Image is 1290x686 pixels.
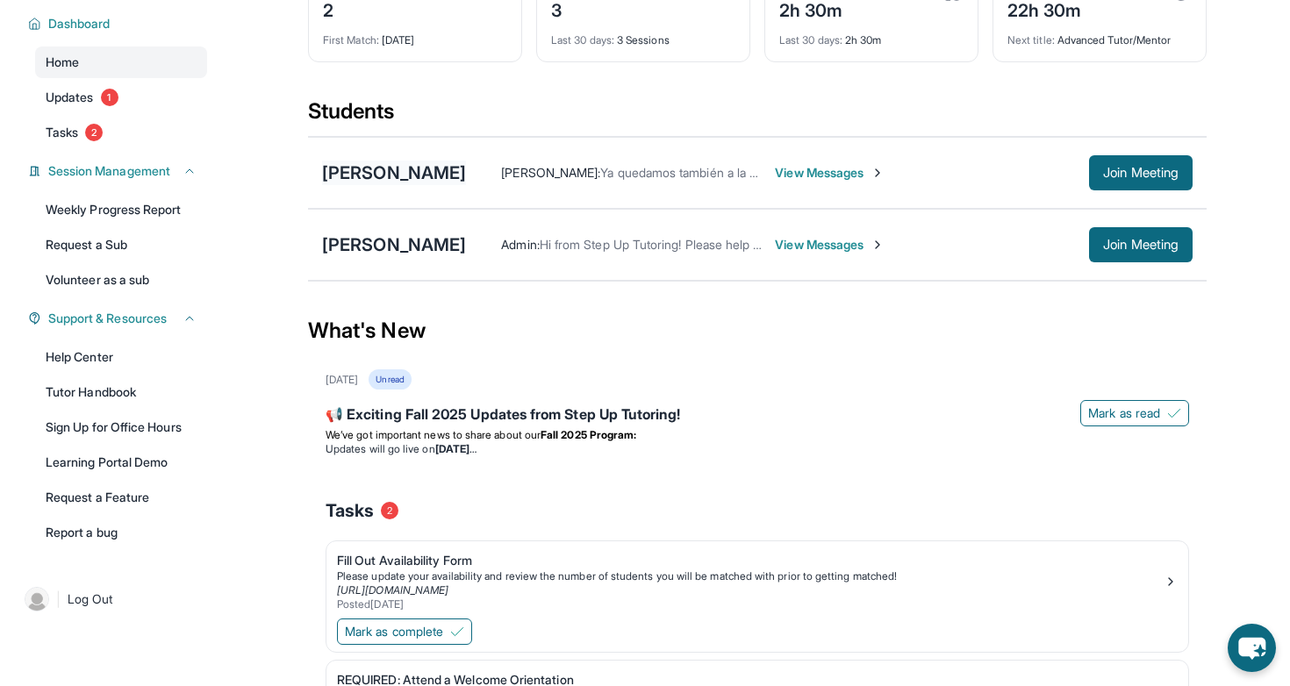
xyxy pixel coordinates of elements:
[46,124,78,141] span: Tasks
[322,161,466,185] div: [PERSON_NAME]
[25,587,49,611] img: user-img
[600,165,958,180] span: Ya quedamos también a la misma hora para las siguientes clases
[551,33,614,46] span: Last 30 days :
[35,194,207,225] a: Weekly Progress Report
[337,618,472,645] button: Mark as complete
[322,232,466,257] div: [PERSON_NAME]
[35,517,207,548] a: Report a bug
[35,82,207,113] a: Updates1
[337,583,448,597] a: [URL][DOMAIN_NAME]
[1167,406,1181,420] img: Mark as read
[326,373,358,387] div: [DATE]
[551,23,735,47] div: 3 Sessions
[337,569,1164,583] div: Please update your availability and review the number of students you will be matched with prior ...
[101,89,118,106] span: 1
[1007,33,1055,46] span: Next title :
[308,97,1207,136] div: Students
[46,54,79,71] span: Home
[501,165,600,180] span: [PERSON_NAME] :
[35,46,207,78] a: Home
[326,428,541,441] span: We’ve got important news to share about our
[35,447,207,478] a: Learning Portal Demo
[18,580,207,618] a: |Log Out
[1080,400,1189,426] button: Mark as read
[435,442,477,455] strong: [DATE]
[68,590,113,608] span: Log Out
[48,310,167,327] span: Support & Resources
[775,164,885,182] span: View Messages
[779,33,842,46] span: Last 30 days :
[871,166,885,180] img: Chevron-Right
[1089,155,1193,190] button: Join Meeting
[35,411,207,443] a: Sign Up for Office Hours
[345,623,443,640] span: Mark as complete
[337,552,1164,569] div: Fill Out Availability Form
[48,15,111,32] span: Dashboard
[381,502,398,519] span: 2
[308,292,1207,369] div: What's New
[35,341,207,373] a: Help Center
[326,442,1189,456] li: Updates will go live on
[48,162,170,180] span: Session Management
[323,23,507,47] div: [DATE]
[323,33,379,46] span: First Match :
[369,369,411,389] div: Unread
[41,162,197,180] button: Session Management
[46,89,94,106] span: Updates
[501,237,539,252] span: Admin :
[326,404,1189,428] div: 📢 Exciting Fall 2025 Updates from Step Up Tutoring!
[1228,624,1276,672] button: chat-button
[56,589,61,610] span: |
[450,625,464,639] img: Mark as complete
[35,376,207,408] a: Tutor Handbook
[541,428,636,441] strong: Fall 2025 Program:
[85,124,103,141] span: 2
[871,238,885,252] img: Chevron-Right
[775,236,885,254] span: View Messages
[35,264,207,296] a: Volunteer as a sub
[1007,23,1192,47] div: Advanced Tutor/Mentor
[1103,239,1179,250] span: Join Meeting
[326,498,374,523] span: Tasks
[1103,168,1179,178] span: Join Meeting
[779,23,964,47] div: 2h 30m
[337,597,1164,611] div: Posted [DATE]
[326,541,1188,615] a: Fill Out Availability FormPlease update your availability and review the number of students you w...
[41,310,197,327] button: Support & Resources
[1089,227,1193,262] button: Join Meeting
[1088,404,1160,422] span: Mark as read
[35,482,207,513] a: Request a Feature
[35,229,207,261] a: Request a Sub
[35,117,207,148] a: Tasks2
[41,15,197,32] button: Dashboard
